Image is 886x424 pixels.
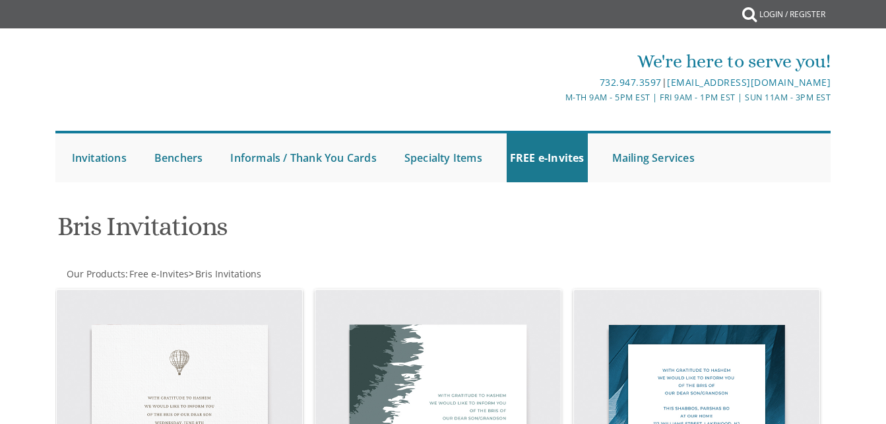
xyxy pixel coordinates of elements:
[609,133,698,182] a: Mailing Services
[315,90,831,104] div: M-Th 9am - 5pm EST | Fri 9am - 1pm EST | Sun 11am - 3pm EST
[129,267,189,280] span: Free e-Invites
[128,267,189,280] a: Free e-Invites
[315,75,831,90] div: |
[69,133,130,182] a: Invitations
[55,267,443,281] div: :
[194,267,261,280] a: Bris Invitations
[227,133,379,182] a: Informals / Thank You Cards
[600,76,662,88] a: 732.947.3597
[507,133,588,182] a: FREE e-Invites
[65,267,125,280] a: Our Products
[195,267,261,280] span: Bris Invitations
[401,133,486,182] a: Specialty Items
[315,48,831,75] div: We're here to serve you!
[667,76,831,88] a: [EMAIL_ADDRESS][DOMAIN_NAME]
[151,133,206,182] a: Benchers
[189,267,261,280] span: >
[57,212,565,251] h1: Bris Invitations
